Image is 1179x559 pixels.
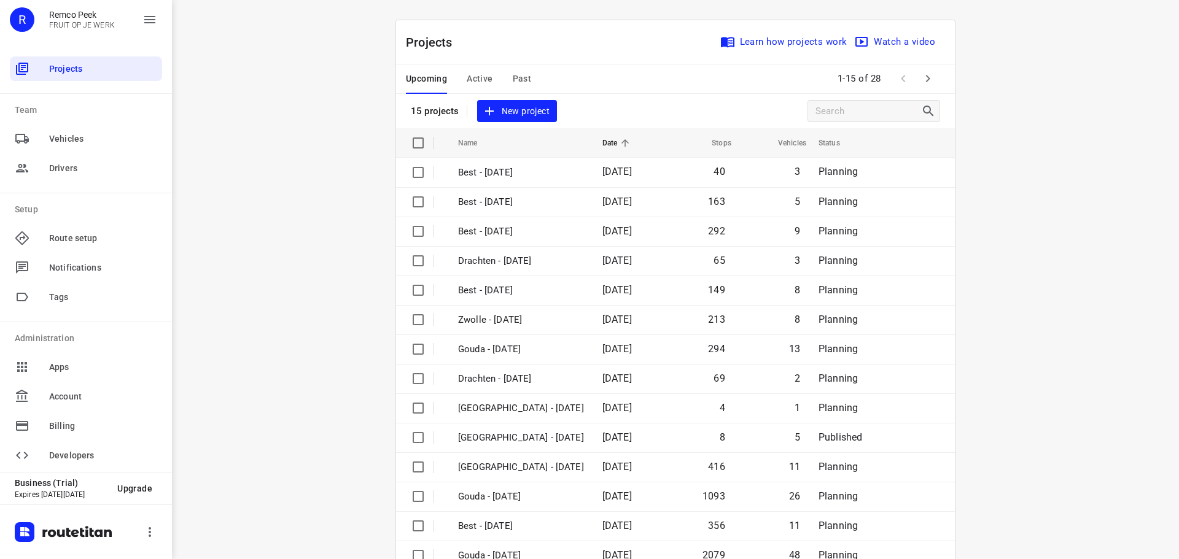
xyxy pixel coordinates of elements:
span: 149 [708,284,725,296]
div: Search [921,104,940,118]
p: Antwerpen - Thursday [458,401,584,415]
span: Next Page [916,66,940,91]
span: Planning [819,461,858,472]
span: New project [484,104,550,119]
div: Account [10,384,162,409]
span: Planning [819,314,858,325]
span: 13 [789,343,800,355]
span: Planning [819,225,858,237]
p: Zwolle - Thursday [458,460,584,474]
span: Planning [819,196,858,207]
span: Active [467,71,492,87]
p: Gemeente Rotterdam - Thursday [458,431,584,445]
div: Route setup [10,226,162,250]
span: 292 [708,225,725,237]
div: Tags [10,285,162,309]
p: Gouda - Friday [458,342,584,357]
span: Previous Page [891,66,916,91]
span: 65 [714,255,725,266]
span: 356 [708,520,725,531]
span: 3 [795,255,800,266]
p: Best - Friday [458,166,584,180]
span: 294 [708,343,725,355]
span: Planning [819,284,858,296]
span: Published [819,431,863,443]
p: FRUIT OP JE WERK [49,21,115,29]
p: 15 projects [411,106,459,117]
span: 11 [789,461,800,472]
span: Planning [819,402,858,414]
span: Stops [696,136,731,150]
p: Projects [406,33,462,52]
span: 8 [795,284,800,296]
span: [DATE] [602,402,632,414]
span: [DATE] [602,461,632,472]
span: 1093 [702,490,725,502]
span: Planning [819,255,858,266]
p: Zwolle - Friday [458,313,584,327]
span: Planning [819,166,858,177]
span: Past [513,71,532,87]
span: Planning [819,520,858,531]
span: Developers [49,449,157,462]
span: 1-15 of 28 [833,66,886,92]
span: Apps [49,361,157,374]
span: [DATE] [602,284,632,296]
span: Planning [819,490,858,502]
span: 40 [714,166,725,177]
span: Upcoming [406,71,447,87]
button: New project [477,100,557,123]
span: Account [49,390,157,403]
p: Best - Friday [458,283,584,298]
button: Upgrade [107,477,162,499]
span: 8 [720,431,725,443]
p: Best - Tuesday [458,225,584,239]
div: Projects [10,56,162,81]
span: Upgrade [117,484,152,493]
span: 9 [795,225,800,237]
div: Notifications [10,255,162,280]
span: Vehicles [762,136,806,150]
span: Notifications [49,261,157,274]
span: Projects [49,63,157,75]
p: Best - Thursday [458,519,584,533]
span: 2 [795,372,800,384]
span: 5 [795,431,800,443]
span: 5 [795,196,800,207]
span: Planning [819,343,858,355]
p: Best - Thursday [458,195,584,209]
span: [DATE] [602,314,632,325]
span: [DATE] [602,343,632,355]
div: Developers [10,443,162,468]
span: [DATE] [602,520,632,531]
span: [DATE] [602,490,632,502]
span: Date [602,136,634,150]
span: 69 [714,372,725,384]
span: Planning [819,372,858,384]
span: [DATE] [602,196,632,207]
p: Drachten - Thursday [458,372,584,386]
span: 8 [795,314,800,325]
span: 3 [795,166,800,177]
span: [DATE] [602,225,632,237]
p: Administration [15,332,162,345]
span: 416 [708,461,725,472]
div: Vehicles [10,126,162,151]
span: Status [819,136,856,150]
span: 4 [720,402,725,414]
span: Drivers [49,162,157,175]
p: Business (Trial) [15,478,107,488]
p: Setup [15,203,162,216]
span: 1 [795,402,800,414]
span: Billing [49,420,157,433]
span: [DATE] [602,431,632,443]
span: Name [458,136,494,150]
p: Drachten - Friday [458,254,584,268]
p: Team [15,104,162,117]
span: 213 [708,314,725,325]
span: [DATE] [602,166,632,177]
p: Gouda - Thursday [458,490,584,504]
span: Vehicles [49,133,157,145]
span: 11 [789,520,800,531]
div: Apps [10,355,162,379]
